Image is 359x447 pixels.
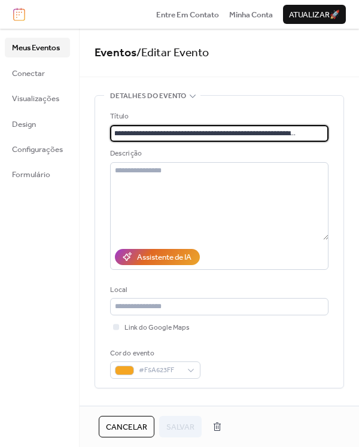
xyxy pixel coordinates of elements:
[110,284,326,296] div: Local
[110,90,186,102] span: Detalhes do evento
[110,403,154,415] span: Data e hora
[124,322,190,334] span: Link do Google Maps
[5,89,70,108] a: Visualizações
[5,165,70,184] a: Formulário
[5,139,70,159] a: Configurações
[5,38,70,57] a: Meus Eventos
[110,148,326,160] div: Descrição
[12,68,45,80] span: Conectar
[95,42,136,64] a: Eventos
[13,8,25,21] img: logo
[156,9,219,21] span: Entre Em Contato
[5,114,70,133] a: Design
[156,8,219,20] a: Entre Em Contato
[139,364,181,376] span: #F5A623FF
[136,42,209,64] span: / Editar Evento
[12,169,50,181] span: Formulário
[12,144,63,156] span: Configurações
[289,9,340,21] span: Atualizar 🚀
[115,249,200,264] button: Assistente de IA
[106,421,147,433] span: Cancelar
[137,251,191,263] div: Assistente de IA
[110,348,198,360] div: Cor do evento
[229,9,273,21] span: Minha Conta
[229,8,273,20] a: Minha Conta
[99,416,154,437] button: Cancelar
[110,111,326,123] div: Título
[5,63,70,83] a: Conectar
[283,5,346,24] button: Atualizar🚀
[12,93,59,105] span: Visualizações
[12,118,36,130] span: Design
[12,42,60,54] span: Meus Eventos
